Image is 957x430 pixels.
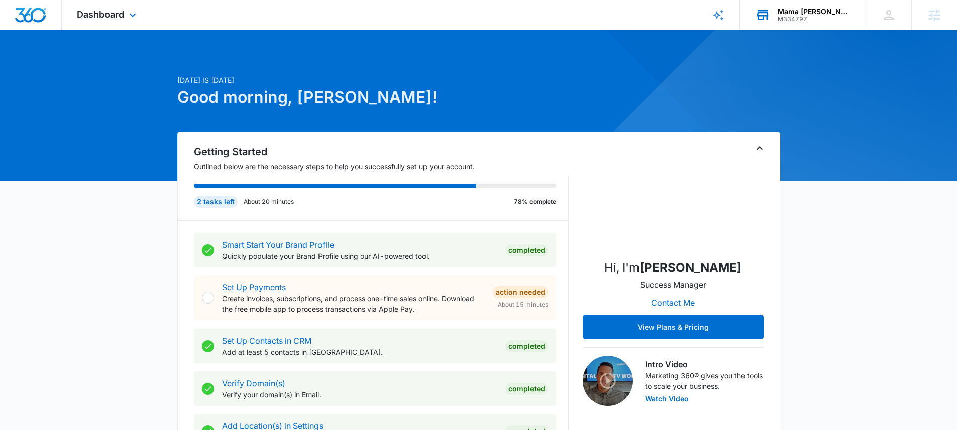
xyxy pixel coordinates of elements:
[194,144,569,159] h2: Getting Started
[38,59,90,66] div: Domain Overview
[28,16,49,24] div: v 4.0.25
[498,300,548,309] span: About 15 minutes
[583,315,764,339] button: View Plans & Pricing
[222,378,285,388] a: Verify Domain(s)
[177,75,575,85] p: [DATE] is [DATE]
[583,356,633,406] img: Intro Video
[645,358,764,370] h3: Intro Video
[222,336,311,346] a: Set Up Contacts in CRM
[505,383,548,395] div: Completed
[505,340,548,352] div: Completed
[222,282,286,292] a: Set Up Payments
[222,251,497,261] p: Quickly populate your Brand Profile using our AI-powered tool.
[177,85,575,110] h1: Good morning, [PERSON_NAME]!
[26,26,111,34] div: Domain: [DOMAIN_NAME]
[778,8,851,16] div: account name
[778,16,851,23] div: account id
[493,286,548,298] div: Action Needed
[222,389,497,400] p: Verify your domain(s) in Email.
[623,150,723,251] img: Nathan Hoover
[194,196,238,208] div: 2 tasks left
[100,58,108,66] img: tab_keywords_by_traffic_grey.svg
[641,291,705,315] button: Contact Me
[194,161,569,172] p: Outlined below are the necessary steps to help you successfully set up your account.
[244,197,294,206] p: About 20 minutes
[640,279,706,291] p: Success Manager
[222,347,497,357] p: Add at least 5 contacts in [GEOGRAPHIC_DATA].
[645,370,764,391] p: Marketing 360® gives you the tools to scale your business.
[222,293,485,314] p: Create invoices, subscriptions, and process one-time sales online. Download the free mobile app t...
[514,197,556,206] p: 78% complete
[645,395,689,402] button: Watch Video
[16,16,24,24] img: logo_orange.svg
[505,244,548,256] div: Completed
[77,9,124,20] span: Dashboard
[604,259,741,277] p: Hi, I'm
[16,26,24,34] img: website_grey.svg
[640,260,741,275] strong: [PERSON_NAME]
[111,59,169,66] div: Keywords by Traffic
[754,142,766,154] button: Toggle Collapse
[222,240,334,250] a: Smart Start Your Brand Profile
[27,58,35,66] img: tab_domain_overview_orange.svg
